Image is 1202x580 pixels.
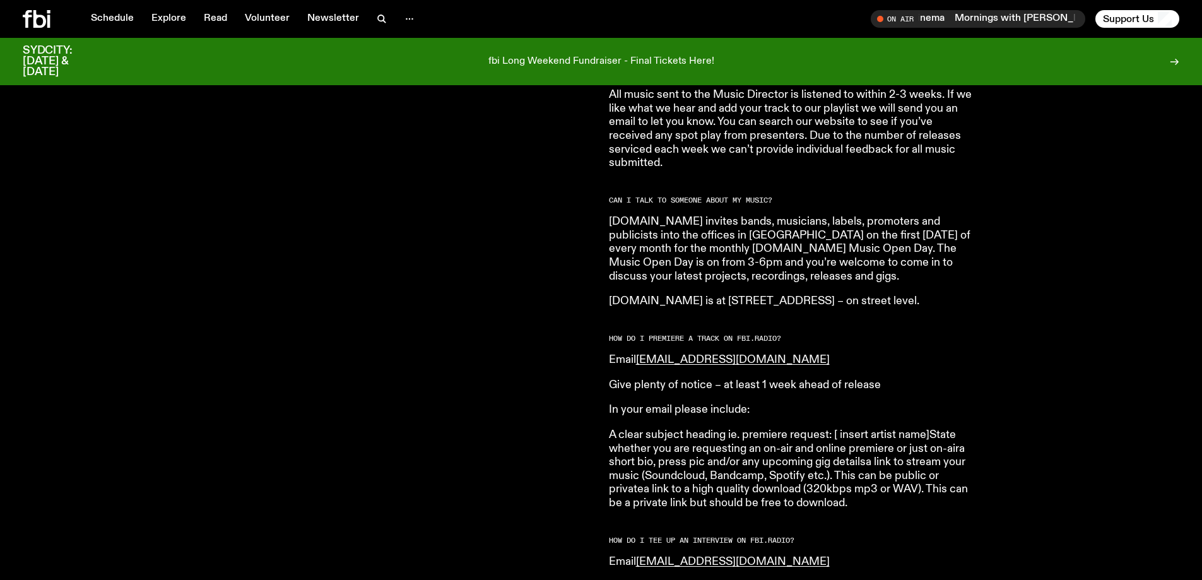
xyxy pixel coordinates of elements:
h2: HOW DO I PREMIERE A TRACK ON FB i. RADIO? [609,335,972,342]
a: [EMAIL_ADDRESS][DOMAIN_NAME] [636,354,830,365]
a: Newsletter [300,10,367,28]
p: Email [609,555,972,569]
h2: CAN I TALK TO SOMEONE ABOUT MY MUSIC? [609,197,972,204]
p: Email [609,353,972,367]
p: fbi Long Weekend Fundraiser - Final Tickets Here! [488,56,714,68]
p: Give plenty of notice – at least 1 week ahead of release [609,379,972,393]
a: [EMAIL_ADDRESS][DOMAIN_NAME] [636,556,830,567]
p: [DOMAIN_NAME] is at [STREET_ADDRESS] – on street level. [609,295,972,309]
button: On AirMornings with [PERSON_NAME] / absolute cinemaMornings with [PERSON_NAME] / absolute cinema [871,10,1085,28]
p: All music sent to the Music Director is listened to within 2-3 weeks. If we like what we hear and... [609,88,972,170]
p: In your email please include: [609,403,972,417]
span: Support Us [1103,13,1154,25]
h2: HOW DO I TEE UP AN INTERVIEW ON FB i. RADIO? [609,537,972,544]
a: Read [196,10,235,28]
a: Volunteer [237,10,297,28]
h3: SYDCITY: [DATE] & [DATE] [23,45,103,78]
p: [DOMAIN_NAME] invites bands, musicians, labels, promoters and publicists into the offices in [GEO... [609,215,972,283]
button: Support Us [1095,10,1179,28]
a: Schedule [83,10,141,28]
a: Explore [144,10,194,28]
p: A clear subject heading ie. premiere request: [ insert artist name]State whether you are requesti... [609,429,972,511]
